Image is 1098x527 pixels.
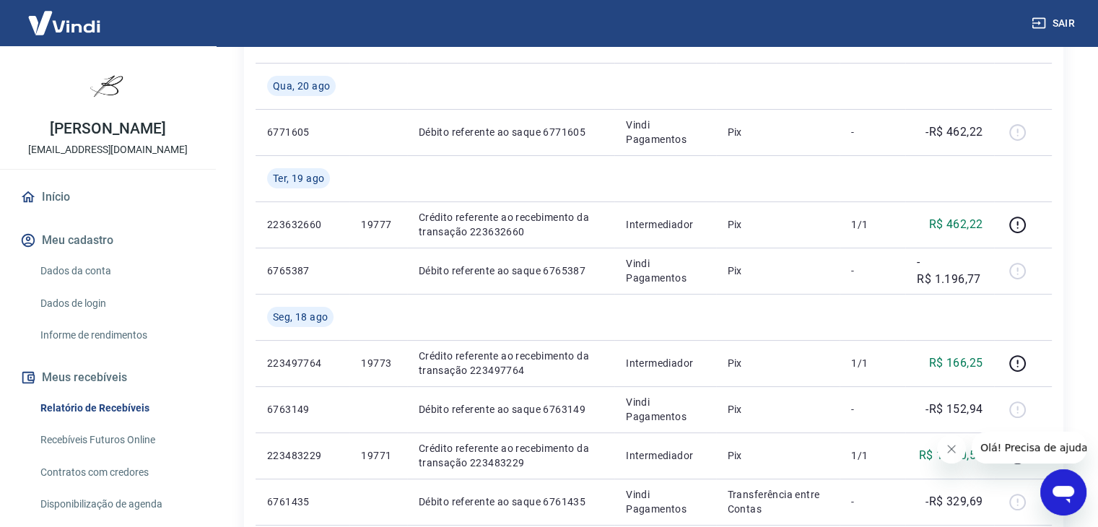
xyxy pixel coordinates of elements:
p: R$ 1.030,52 [919,447,982,464]
p: 223497764 [267,356,338,370]
a: Dados da conta [35,256,199,286]
p: [EMAIL_ADDRESS][DOMAIN_NAME] [28,142,188,157]
p: Vindi Pagamentos [626,256,704,285]
a: Relatório de Recebíveis [35,393,199,423]
p: - [851,263,894,278]
p: Pix [728,402,829,417]
iframe: Fechar mensagem [937,435,966,463]
p: Intermediador [626,356,704,370]
p: 223632660 [267,217,338,232]
p: Pix [728,356,829,370]
a: Recebíveis Futuros Online [35,425,199,455]
p: Vindi Pagamentos [626,487,704,516]
p: Débito referente ao saque 6763149 [419,402,603,417]
img: Vindi [17,1,111,45]
p: Intermediador [626,448,704,463]
img: 86eb4535-737a-48ea-8c7a-87baa88bb4c4.jpeg [79,58,137,116]
iframe: Mensagem da empresa [972,432,1086,463]
iframe: Botão para abrir a janela de mensagens [1040,469,1086,515]
p: Vindi Pagamentos [626,118,704,147]
p: -R$ 462,22 [925,123,982,141]
span: Olá! Precisa de ajuda? [9,10,121,22]
p: Pix [728,448,829,463]
p: Pix [728,263,829,278]
p: Pix [728,125,829,139]
p: - [851,402,894,417]
p: Débito referente ao saque 6771605 [419,125,603,139]
p: [PERSON_NAME] [50,121,165,136]
a: Dados de login [35,289,199,318]
p: 19771 [361,448,395,463]
p: Crédito referente ao recebimento da transação 223483229 [419,441,603,470]
a: Contratos com credores [35,458,199,487]
span: Seg, 18 ago [273,310,328,324]
p: 1/1 [851,356,894,370]
p: - [851,125,894,139]
p: 223483229 [267,448,338,463]
p: Pix [728,217,829,232]
p: Intermediador [626,217,704,232]
span: Ter, 19 ago [273,171,324,186]
p: 6763149 [267,402,338,417]
p: 6765387 [267,263,338,278]
button: Meu cadastro [17,225,199,256]
p: -R$ 1.196,77 [917,253,982,288]
a: Início [17,181,199,213]
p: Crédito referente ao recebimento da transação 223632660 [419,210,603,239]
p: 1/1 [851,217,894,232]
p: Crédito referente ao recebimento da transação 223497764 [419,349,603,378]
p: 6761435 [267,495,338,509]
button: Sair [1029,10,1081,37]
a: Informe de rendimentos [35,321,199,350]
p: Transferência entre Contas [728,487,829,516]
p: R$ 166,25 [929,354,983,372]
p: 1/1 [851,448,894,463]
p: - [851,495,894,509]
p: 6771605 [267,125,338,139]
p: -R$ 152,94 [925,401,982,418]
button: Meus recebíveis [17,362,199,393]
p: Débito referente ao saque 6765387 [419,263,603,278]
p: 19777 [361,217,395,232]
a: Disponibilização de agenda [35,489,199,519]
p: Vindi Pagamentos [626,395,704,424]
p: -R$ 329,69 [925,493,982,510]
p: R$ 462,22 [929,216,983,233]
p: 19773 [361,356,395,370]
span: Qua, 20 ago [273,79,330,93]
p: Débito referente ao saque 6761435 [419,495,603,509]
